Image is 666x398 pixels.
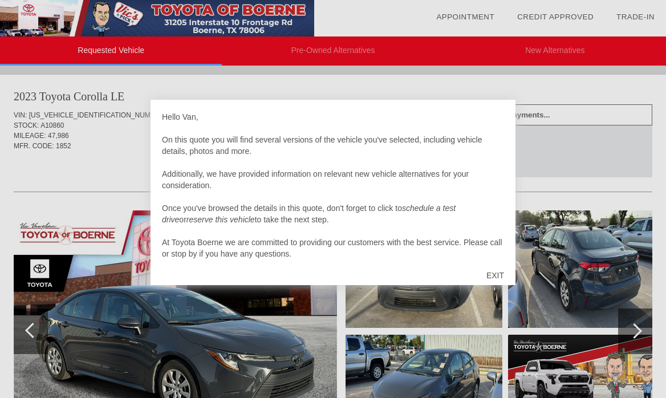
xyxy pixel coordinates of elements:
[517,13,594,21] a: Credit Approved
[186,215,255,224] em: reserve this vehicle
[616,13,655,21] a: Trade-In
[436,13,494,21] a: Appointment
[162,111,504,259] div: Hello Van, On this quote you will find several versions of the vehicle you've selected, including...
[475,258,515,293] div: EXIT
[162,204,456,224] em: schedule a test drive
